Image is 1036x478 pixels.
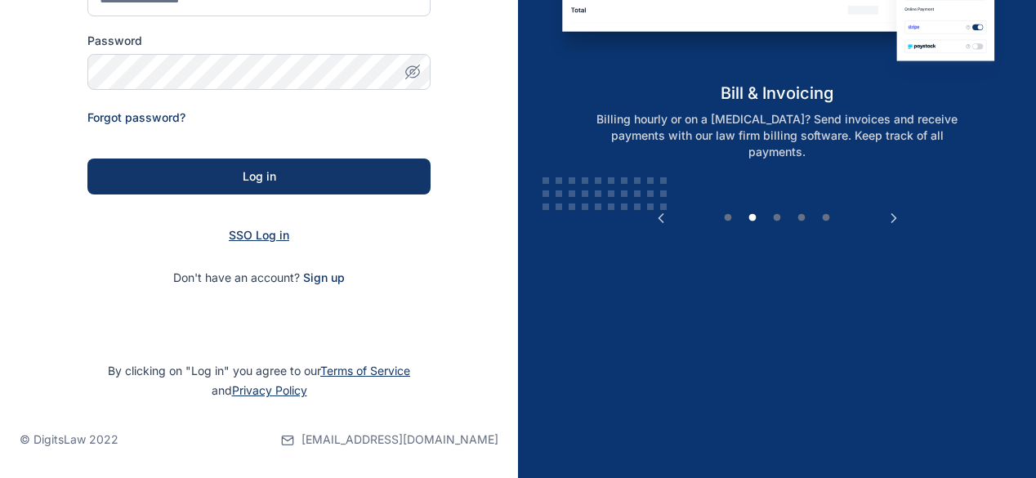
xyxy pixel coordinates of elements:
[769,210,785,226] button: 3
[87,33,431,49] label: Password
[301,431,498,448] span: [EMAIL_ADDRESS][DOMAIN_NAME]
[232,383,307,397] a: Privacy Policy
[87,270,431,286] p: Don't have an account?
[229,228,289,242] a: SSO Log in
[87,110,185,124] a: Forgot password?
[653,210,669,226] button: Previous
[793,210,810,226] button: 4
[320,364,410,377] a: Terms of Service
[87,159,431,194] button: Log in
[720,210,736,226] button: 1
[818,210,834,226] button: 5
[20,361,498,400] p: By clicking on "Log in" you agree to our
[551,82,1004,105] h5: bill & invoicing
[303,270,345,286] span: Sign up
[303,270,345,284] a: Sign up
[568,111,986,160] p: Billing hourly or on a [MEDICAL_DATA]? Send invoices and receive payments with our law firm billi...
[114,168,404,185] div: Log in
[212,383,307,397] span: and
[20,431,118,448] p: © DigitsLaw 2022
[886,210,902,226] button: Next
[744,210,761,226] button: 2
